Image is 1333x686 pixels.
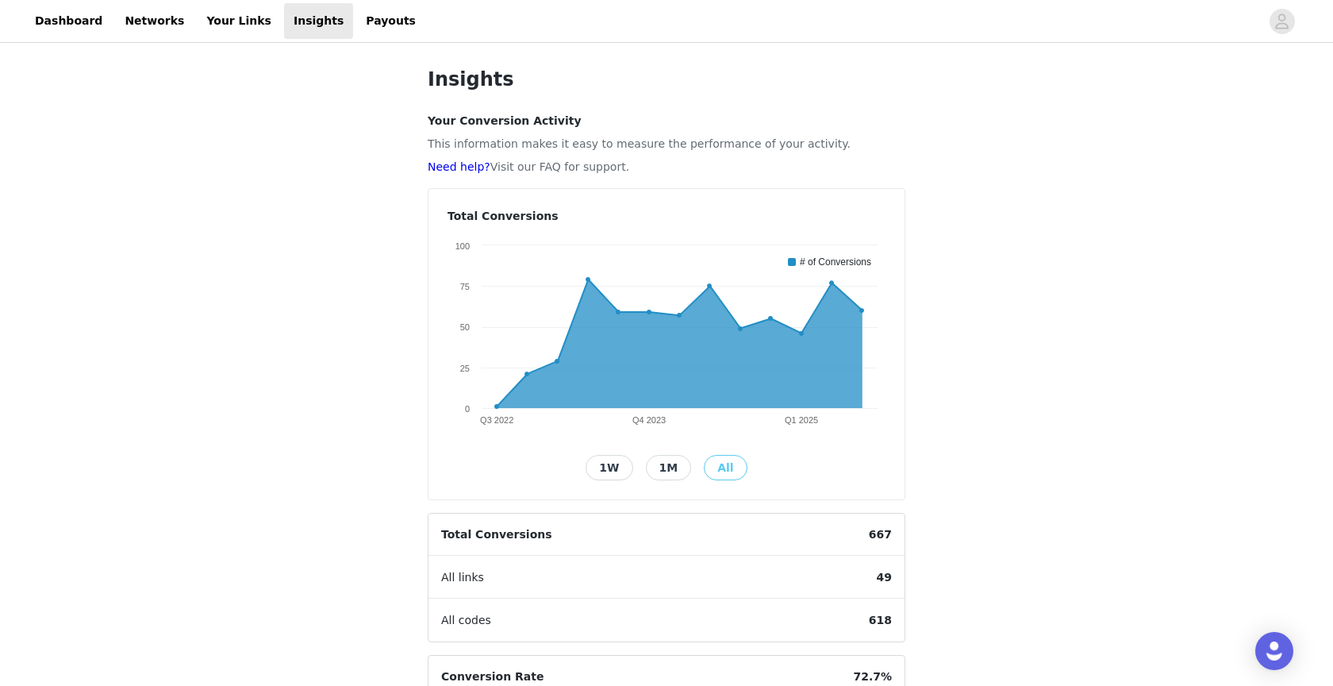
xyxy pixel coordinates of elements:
text: Q3 2022 [480,415,513,425]
span: 618 [856,599,905,642]
button: All [704,455,747,480]
p: This information makes it easy to measure the performance of your activity. [428,136,905,152]
text: 100 [455,241,470,251]
span: Total Conversions [428,514,565,556]
a: Networks [115,3,194,39]
div: Open Intercom Messenger [1255,632,1293,670]
text: 0 [465,404,470,414]
h4: Total Conversions [448,208,885,225]
span: All codes [428,599,504,642]
h4: Your Conversion Activity [428,113,905,129]
a: Your Links [197,3,281,39]
p: Visit our FAQ for support. [428,159,905,175]
a: Insights [284,3,353,39]
button: 1W [586,455,632,480]
text: 50 [460,322,470,332]
span: 49 [864,557,905,599]
span: 667 [856,514,905,556]
text: 25 [460,364,470,373]
span: All links [428,557,497,599]
button: 1M [646,455,692,480]
text: 75 [460,282,470,291]
a: Dashboard [25,3,112,39]
a: Need help? [428,160,490,173]
div: avatar [1274,9,1289,34]
text: Q1 2025 [785,415,818,425]
text: Q4 2023 [632,415,666,425]
a: Payouts [356,3,425,39]
text: # of Conversions [800,256,871,268]
h1: Insights [428,65,905,94]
